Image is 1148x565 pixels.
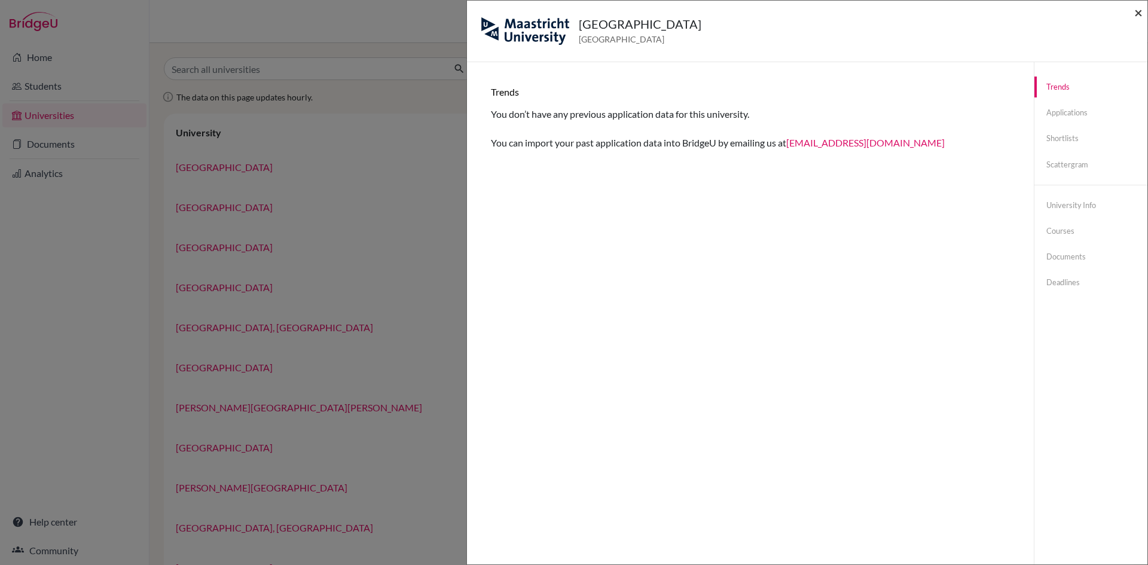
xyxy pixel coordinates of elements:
[491,136,1010,150] p: You can import your past application data into BridgeU by emailing us at
[579,15,701,33] h5: [GEOGRAPHIC_DATA]
[1034,221,1147,242] a: Courses
[1034,102,1147,123] a: Applications
[786,137,945,148] a: [EMAIL_ADDRESS][DOMAIN_NAME]
[1034,77,1147,97] a: Trends
[491,107,1010,121] p: You don’t have any previous application data for this university.
[1134,5,1143,20] button: Close
[1034,195,1147,216] a: University info
[491,86,1010,97] h6: Trends
[1034,128,1147,149] a: Shortlists
[481,15,569,47] img: nl_maa_omvxt46b.png
[579,33,701,45] span: [GEOGRAPHIC_DATA]
[1034,246,1147,267] a: Documents
[1134,4,1143,21] span: ×
[1034,272,1147,293] a: Deadlines
[1034,154,1147,175] a: Scattergram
